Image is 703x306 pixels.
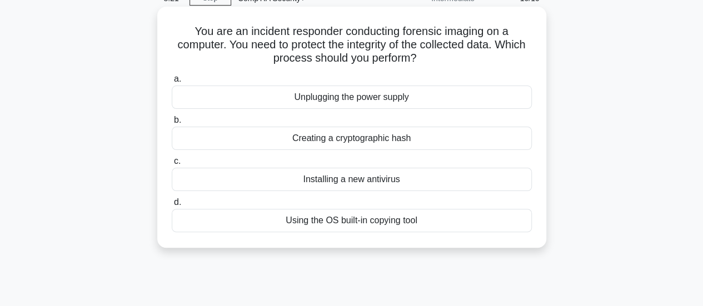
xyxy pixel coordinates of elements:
[172,127,532,150] div: Creating a cryptographic hash
[172,168,532,191] div: Installing a new antivirus
[174,74,181,83] span: a.
[174,115,181,124] span: b.
[172,86,532,109] div: Unplugging the power supply
[174,197,181,207] span: d.
[171,24,533,66] h5: You are an incident responder conducting forensic imaging on a computer. You need to protect the ...
[172,209,532,232] div: Using the OS built-in copying tool
[174,156,181,165] span: c.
